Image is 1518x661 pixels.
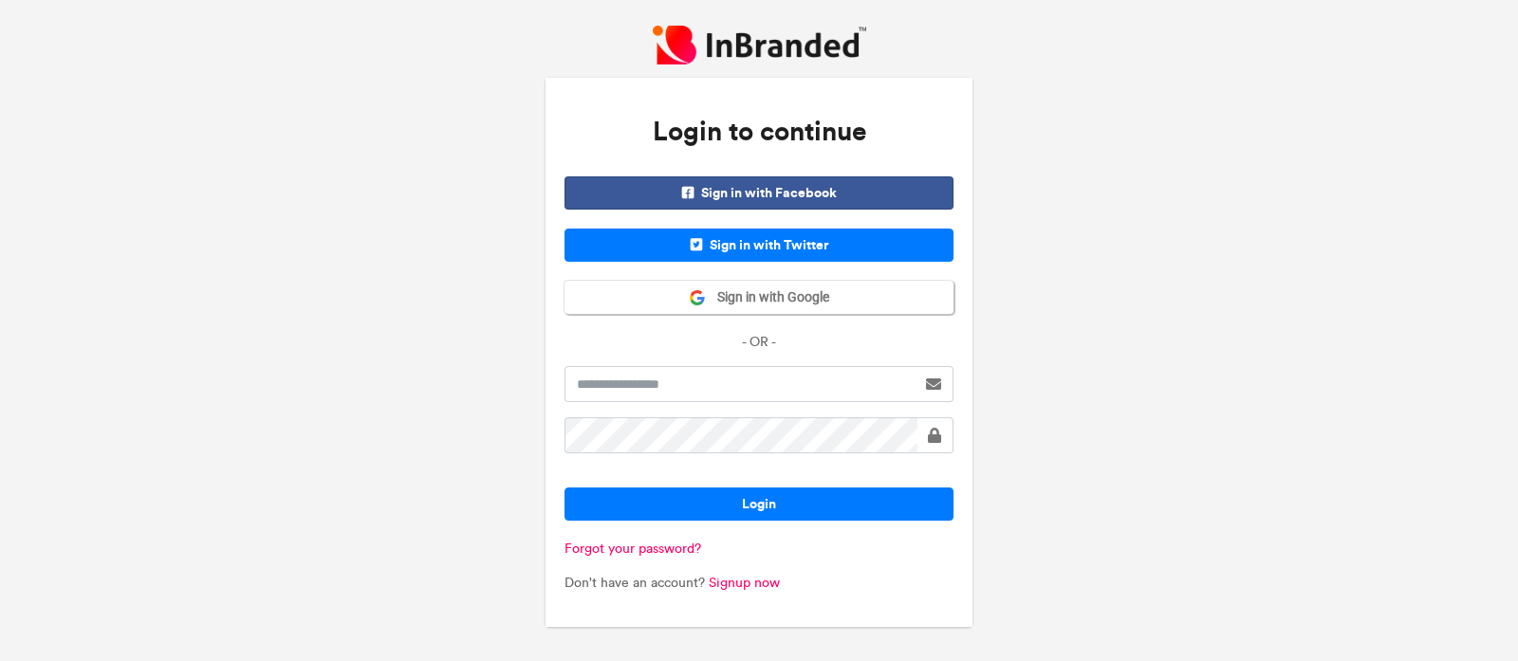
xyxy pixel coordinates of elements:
[1438,585,1499,642] iframe: chat widget
[709,575,780,591] a: Signup now
[565,333,953,352] p: - OR -
[565,97,953,167] h3: Login to continue
[565,541,701,557] a: Forgot your password?
[653,26,866,64] img: InBranded Logo
[565,281,953,314] button: Sign in with Google
[706,288,829,307] span: Sign in with Google
[565,487,953,521] button: Login
[565,229,953,262] span: Sign in with Twitter
[565,176,953,210] span: Sign in with Facebook
[565,574,953,593] p: Don't have an account?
